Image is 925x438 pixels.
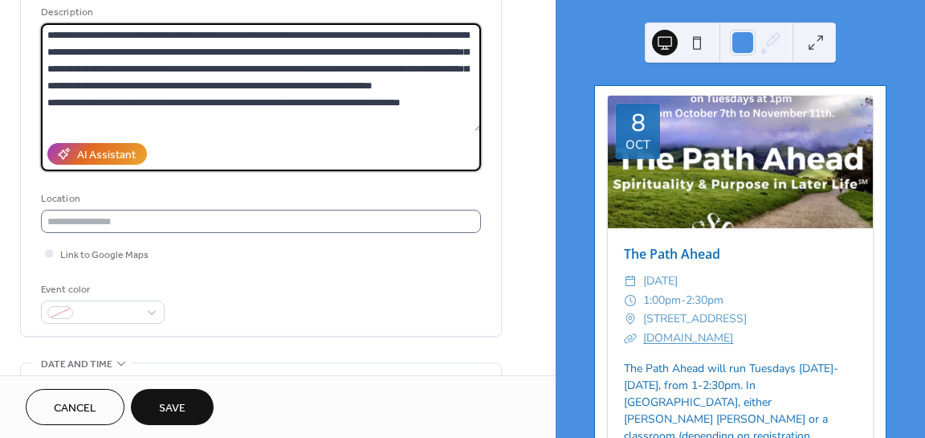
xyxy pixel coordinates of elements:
div: ​ [624,291,637,310]
div: ​ [624,329,637,348]
div: Location [41,190,478,207]
div: ​ [624,309,637,329]
div: 8 [631,112,646,136]
span: 1:00pm [643,291,681,310]
span: Link to Google Maps [60,247,149,264]
span: [DATE] [643,272,678,291]
button: Cancel [26,389,124,425]
div: AI Assistant [77,147,136,164]
span: Cancel [54,400,96,417]
div: Description [41,4,478,21]
button: Save [131,389,214,425]
div: Oct [625,139,650,151]
span: Save [159,400,185,417]
span: [STREET_ADDRESS] [643,309,747,329]
span: Date and time [41,356,112,373]
span: 2:30pm [686,291,723,310]
button: AI Assistant [47,143,147,165]
div: ​ [624,272,637,291]
a: The Path Ahead [624,245,720,263]
span: - [681,291,686,310]
div: Event color [41,281,161,298]
a: [DOMAIN_NAME] [643,330,733,346]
